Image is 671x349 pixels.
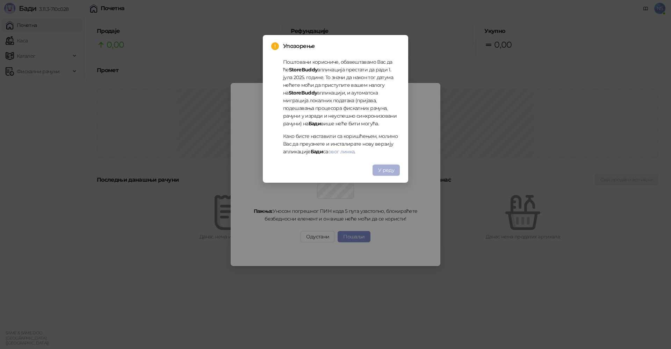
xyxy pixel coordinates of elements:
[373,165,400,176] button: У реду
[378,167,394,173] span: У реду
[283,58,400,127] p: Поштовани корисниче, обавештавамо Вас да ће апликација престати да ради 1. јула 2025. године. То ...
[271,42,279,50] span: exclamation-circle
[283,132,400,155] p: Како бисте наставили са коришћењем, молимо Вас да преузмете и инсталирате нову верзију апликације...
[283,42,400,50] span: Упозорење
[289,67,318,73] strong: StoreBuddy
[311,148,323,155] strong: Бади
[309,120,321,127] strong: Бади
[328,148,355,155] a: овог линка
[289,90,317,96] strong: StoreBuddy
